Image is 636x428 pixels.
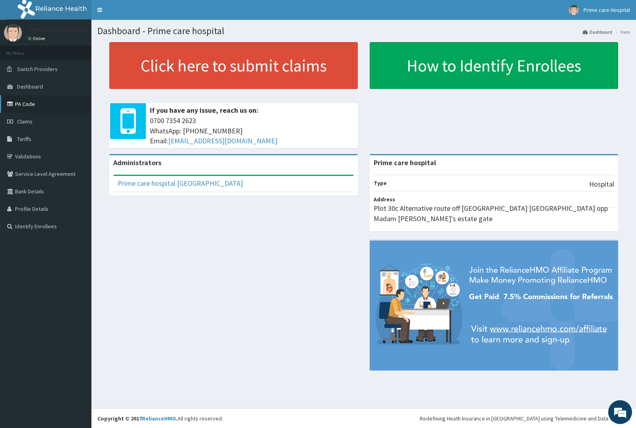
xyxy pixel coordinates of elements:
[28,36,47,41] a: Online
[370,241,618,370] img: provider-team-banner.png
[113,158,161,167] b: Administrators
[374,203,614,224] p: Plot 30c Alternative route off [GEOGRAPHIC_DATA] [GEOGRAPHIC_DATA] opp Madam [PERSON_NAME]'s esta...
[97,26,630,36] h1: Dashboard - Prime care hospital
[150,116,354,146] span: 0700 7354 2623 WhatsApp: [PHONE_NUMBER] Email:
[374,179,387,187] b: Type
[28,26,88,33] p: Prime care Hospital
[4,24,22,42] img: User Image
[150,106,258,115] b: If you have any issue, reach us on:
[374,158,436,167] strong: Prime care hospital
[17,66,58,73] span: Switch Providers
[374,196,395,203] b: Address
[109,42,358,89] a: Click here to submit claims
[17,135,31,143] span: Tariffs
[168,136,277,145] a: [EMAIL_ADDRESS][DOMAIN_NAME]
[17,83,43,90] span: Dashboard
[569,5,579,15] img: User Image
[589,179,614,189] p: Hospital
[142,415,176,422] a: RelianceHMO
[97,415,178,422] strong: Copyright © 2017 .
[584,6,630,13] span: Prime care Hospital
[420,415,630,422] div: Redefining Heath Insurance in [GEOGRAPHIC_DATA] using Telemedicine and Data Science!
[613,29,630,35] li: Here
[17,118,33,125] span: Claims
[370,42,618,89] a: How to Identify Enrollees
[583,29,612,35] a: Dashboard
[118,179,243,188] a: Prime care hospital [GEOGRAPHIC_DATA]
